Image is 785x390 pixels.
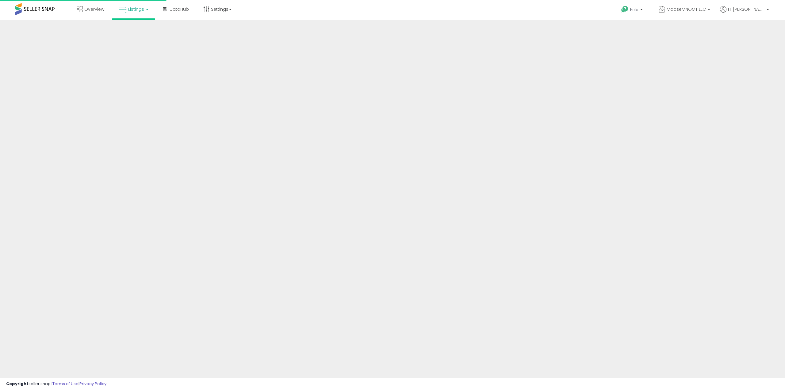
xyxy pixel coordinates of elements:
[170,6,189,12] span: DataHub
[128,6,144,12] span: Listings
[84,6,104,12] span: Overview
[616,1,649,20] a: Help
[720,6,769,20] a: Hi [PERSON_NAME]
[667,6,706,12] span: MooseMNGMT LLC
[630,7,638,12] span: Help
[728,6,765,12] span: Hi [PERSON_NAME]
[621,6,629,13] i: Get Help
